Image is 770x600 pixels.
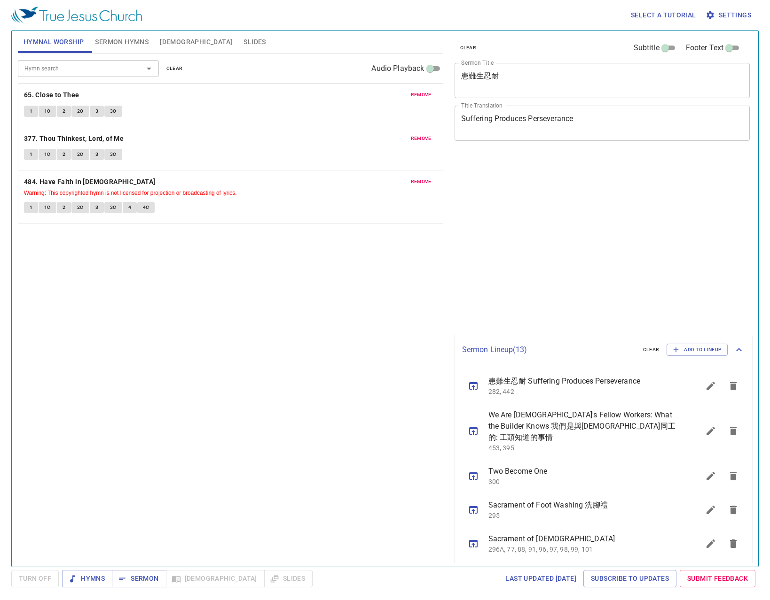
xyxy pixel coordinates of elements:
button: Hymns [62,570,112,587]
span: 1 [30,150,32,159]
button: remove [405,89,437,100]
span: Sacrament of [DEMOGRAPHIC_DATA] [488,533,677,545]
button: 1 [24,202,38,213]
span: 3C [110,107,117,115]
button: 3C [104,202,122,213]
span: Sermon [119,573,158,585]
span: Sacrament of Foot Washing 洗腳禮 [488,500,677,511]
small: Warning: This copyrighted hymn is not licensed for projection or broadcasting of lyrics. [24,190,237,196]
button: 3C [104,106,122,117]
p: 295 [488,511,677,520]
span: Last updated [DATE] [505,573,576,585]
img: True Jesus Church [11,7,142,23]
span: 2 [63,107,65,115]
button: 1C [39,202,56,213]
button: 3 [90,106,104,117]
span: 1C [44,107,51,115]
button: 1 [24,106,38,117]
span: [DEMOGRAPHIC_DATA] [160,36,232,48]
b: 484. Have Faith in [DEMOGRAPHIC_DATA] [24,176,156,188]
span: remove [411,91,432,99]
button: 4C [137,202,155,213]
span: 3 [95,107,98,115]
button: 2C [71,149,89,160]
span: Two Become One [488,466,677,477]
span: 2 [63,203,65,212]
span: Add to Lineup [673,346,722,354]
span: Audio Playback [371,63,424,74]
button: 1C [39,106,56,117]
button: 4 [123,202,137,213]
span: Select a tutorial [631,9,696,21]
span: clear [460,44,477,52]
p: 453, 395 [488,443,677,453]
button: Settings [704,7,755,24]
div: Sermon Lineup(13)clearAdd to Lineup [455,334,753,365]
span: Sermon Hymns [95,36,149,48]
button: clear [161,63,189,74]
span: 4C [143,203,149,212]
button: 65. Close to Thee [24,89,81,101]
span: Hymns [70,573,105,585]
button: 484. Have Faith in [DEMOGRAPHIC_DATA] [24,176,157,188]
span: Slides [244,36,266,48]
span: 2C [77,203,84,212]
span: clear [166,64,183,73]
span: 患難生忍耐 Suffering Produces Perseverance [488,376,677,387]
textarea: Suffering Produces Perseverance [461,114,744,132]
span: Settings [707,9,751,21]
a: Subscribe to Updates [583,570,676,587]
a: Submit Feedback [680,570,755,587]
p: 282, 442 [488,387,677,396]
span: Subtitle [634,42,660,54]
button: Sermon [112,570,166,587]
span: 3 [95,150,98,159]
button: 3C [104,149,122,160]
button: clear [637,344,665,355]
button: Add to Lineup [667,344,728,356]
span: 1C [44,150,51,159]
span: Submit Feedback [687,573,748,585]
p: 300 [488,477,677,486]
span: remove [411,134,432,143]
span: clear [643,346,660,354]
button: clear [455,42,482,54]
span: 3C [110,150,117,159]
span: 3 [95,203,98,212]
button: 377. Thou Thinkest, Lord, of Me [24,133,126,145]
span: 2C [77,150,84,159]
span: We Are [DEMOGRAPHIC_DATA]'s Fellow Workers: What the Builder Knows 我們是與[DEMOGRAPHIC_DATA]同工的: 工頭知... [488,409,677,443]
span: 3C [110,203,117,212]
button: 2 [57,202,71,213]
span: 2C [77,107,84,115]
button: 1 [24,149,38,160]
span: 2 [63,150,65,159]
button: Open [142,62,156,75]
b: 377. Thou Thinkest, Lord, of Me [24,133,124,145]
span: Subscribe to Updates [591,573,669,585]
button: remove [405,176,437,187]
button: 2C [71,106,89,117]
span: Hymnal Worship [24,36,84,48]
span: Footer Text [686,42,724,54]
button: 2 [57,106,71,117]
p: Sermon Lineup ( 13 ) [462,344,636,355]
button: remove [405,133,437,144]
button: 2 [57,149,71,160]
textarea: 患難生忍耐 [461,71,744,89]
button: 3 [90,149,104,160]
a: Last updated [DATE] [502,570,580,587]
b: 65. Close to Thee [24,89,79,101]
span: 1 [30,107,32,115]
button: Select a tutorial [627,7,700,24]
button: 2C [71,202,89,213]
span: 4 [128,203,131,212]
span: 1 [30,203,32,212]
span: remove [411,177,432,186]
p: 296A, 77, 88, 91, 96, 97, 98, 99, 101 [488,545,677,554]
span: 1C [44,203,51,212]
iframe: from-child [451,151,692,331]
button: 3 [90,202,104,213]
button: 1C [39,149,56,160]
